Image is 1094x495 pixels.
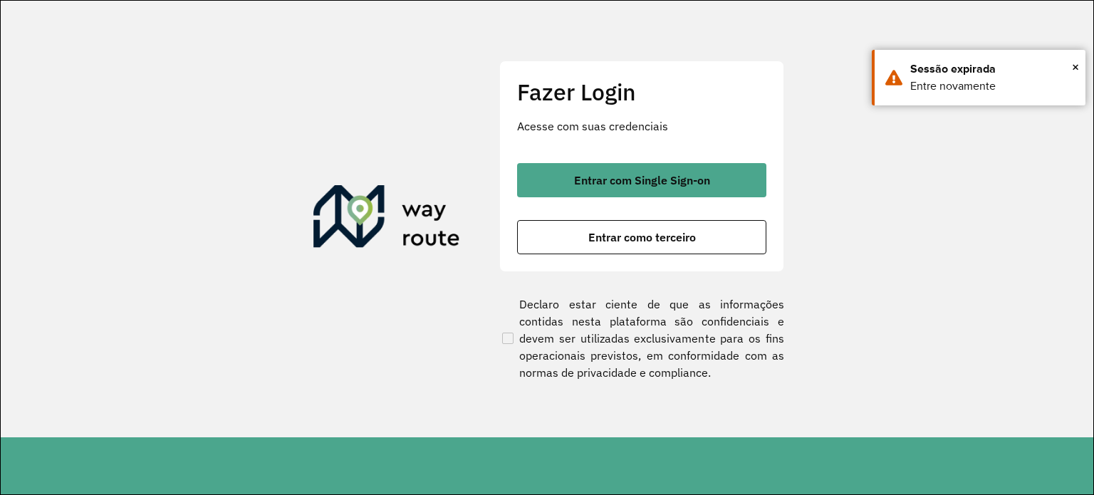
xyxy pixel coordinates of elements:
label: Declaro estar ciente de que as informações contidas nesta plataforma são confidenciais e devem se... [499,296,784,381]
p: Acesse com suas credenciais [517,118,766,135]
button: Close [1072,56,1079,78]
span: Entrar com Single Sign-on [574,174,710,186]
div: Entre novamente [910,78,1075,95]
div: Sessão expirada [910,61,1075,78]
button: button [517,163,766,197]
span: × [1072,56,1079,78]
h2: Fazer Login [517,78,766,105]
span: Entrar como terceiro [588,231,696,243]
img: Roteirizador AmbevTech [313,185,460,254]
button: button [517,220,766,254]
